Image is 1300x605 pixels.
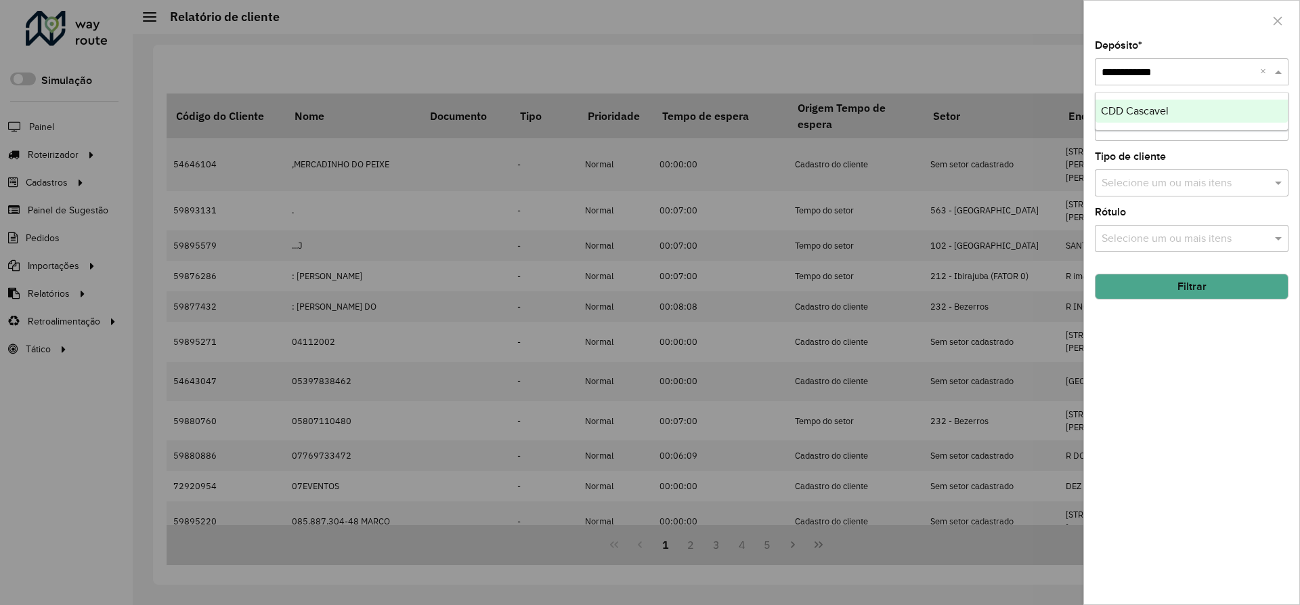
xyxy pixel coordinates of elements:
button: Filtrar [1095,274,1288,299]
span: CDD Cascavel [1101,105,1169,117]
label: Rótulo [1095,204,1126,220]
label: Depósito [1095,37,1142,54]
ng-dropdown-panel: Options list [1095,92,1288,131]
span: Clear all [1260,64,1272,80]
label: Tipo de cliente [1095,148,1166,165]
